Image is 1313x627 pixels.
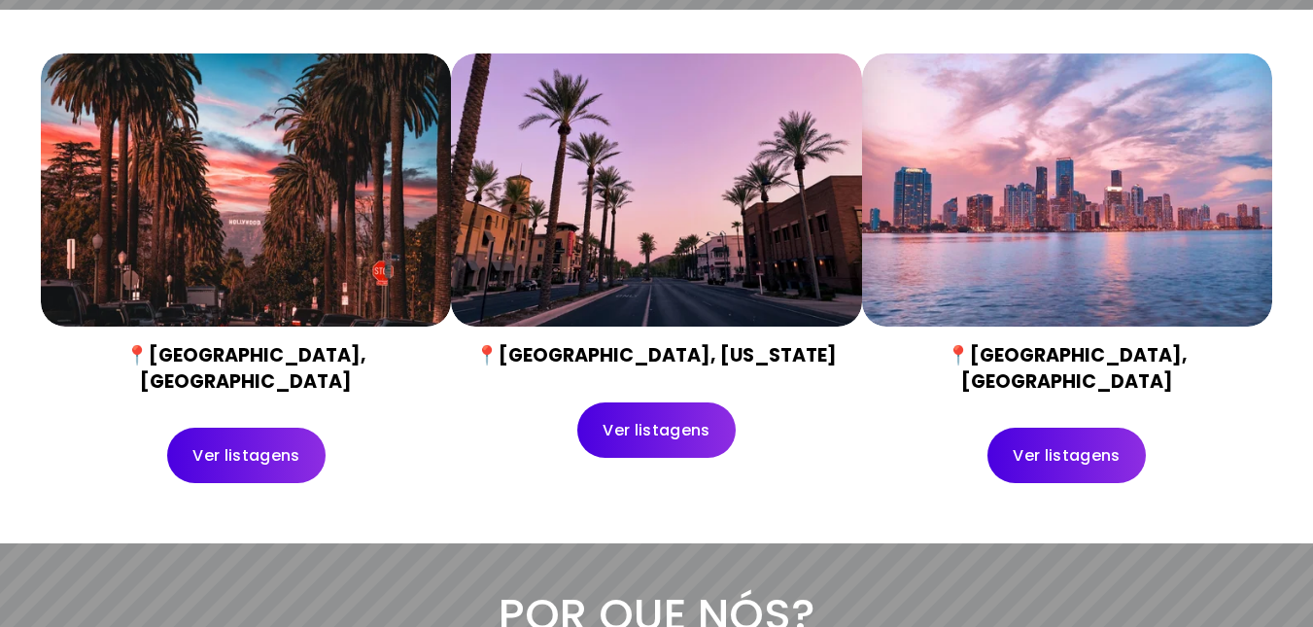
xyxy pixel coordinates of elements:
font: 📍[GEOGRAPHIC_DATA], [GEOGRAPHIC_DATA] [125,342,370,395]
font: 📍[GEOGRAPHIC_DATA], [GEOGRAPHIC_DATA] [947,342,1192,395]
font: Ver listagens [192,444,299,467]
font: Ver listagens [603,419,709,441]
a: Ver listagens [577,402,737,458]
font: 📍[GEOGRAPHIC_DATA], [US_STATE] [475,342,837,368]
a: Ver listagens [167,428,327,483]
a: Ver listagens [987,428,1147,483]
font: Ver listagens [1013,444,1120,467]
